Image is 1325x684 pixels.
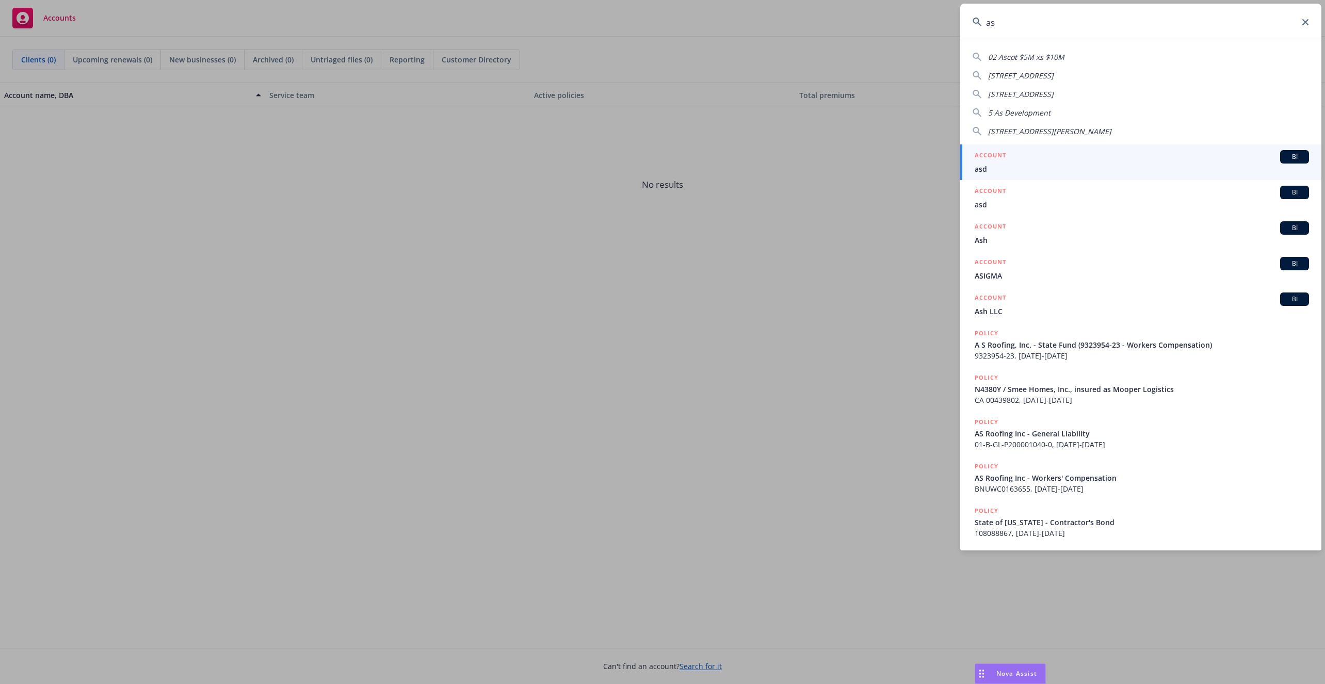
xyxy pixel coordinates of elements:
[975,428,1309,439] span: AS Roofing Inc - General Liability
[975,350,1309,361] span: 9323954-23, [DATE]-[DATE]
[975,328,998,338] h5: POLICY
[988,71,1054,80] span: [STREET_ADDRESS]
[960,4,1321,41] input: Search...
[960,455,1321,500] a: POLICYAS Roofing Inc - Workers' CompensationBNUWC0163655, [DATE]-[DATE]
[975,517,1309,528] span: State of [US_STATE] - Contractor's Bond
[960,144,1321,180] a: ACCOUNTBIasd
[975,150,1006,162] h5: ACCOUNT
[975,164,1309,174] span: asd
[975,186,1006,198] h5: ACCOUNT
[960,367,1321,411] a: POLICYN4380Y / Smee Homes, Inc., insured as Mooper LogisticsCA 00439802, [DATE]-[DATE]
[960,411,1321,455] a: POLICYAS Roofing Inc - General Liability01-B-GL-P200001040-0, [DATE]-[DATE]
[988,108,1051,118] span: 5 As Development
[975,473,1309,483] span: AS Roofing Inc - Workers' Compensation
[1284,188,1305,197] span: BI
[975,306,1309,317] span: Ash LLC
[975,664,988,683] div: Drag to move
[975,395,1309,405] span: CA 00439802, [DATE]-[DATE]
[988,126,1111,136] span: [STREET_ADDRESS][PERSON_NAME]
[1284,259,1305,268] span: BI
[960,322,1321,367] a: POLICYA S Roofing, Inc. - State Fund (9323954-23 - Workers Compensation)9323954-23, [DATE]-[DATE]
[975,257,1006,269] h5: ACCOUNT
[975,528,1309,539] span: 108088867, [DATE]-[DATE]
[996,669,1037,678] span: Nova Assist
[975,270,1309,281] span: ASIGMA
[960,251,1321,287] a: ACCOUNTBIASIGMA
[1284,152,1305,161] span: BI
[960,287,1321,322] a: ACCOUNTBIAsh LLC
[960,216,1321,251] a: ACCOUNTBIAsh
[975,221,1006,234] h5: ACCOUNT
[975,461,998,471] h5: POLICY
[988,52,1064,62] span: 02 Ascot $5M xs $10M
[960,180,1321,216] a: ACCOUNTBIasd
[975,506,998,516] h5: POLICY
[975,339,1309,350] span: A S Roofing, Inc. - State Fund (9323954-23 - Workers Compensation)
[975,199,1309,210] span: asd
[975,292,1006,305] h5: ACCOUNT
[975,372,998,383] h5: POLICY
[975,384,1309,395] span: N4380Y / Smee Homes, Inc., insured as Mooper Logistics
[975,417,998,427] h5: POLICY
[975,483,1309,494] span: BNUWC0163655, [DATE]-[DATE]
[1284,295,1305,304] span: BI
[975,663,1046,684] button: Nova Assist
[960,500,1321,544] a: POLICYState of [US_STATE] - Contractor's Bond108088867, [DATE]-[DATE]
[975,439,1309,450] span: 01-B-GL-P200001040-0, [DATE]-[DATE]
[988,89,1054,99] span: [STREET_ADDRESS]
[975,235,1309,246] span: Ash
[1284,223,1305,233] span: BI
